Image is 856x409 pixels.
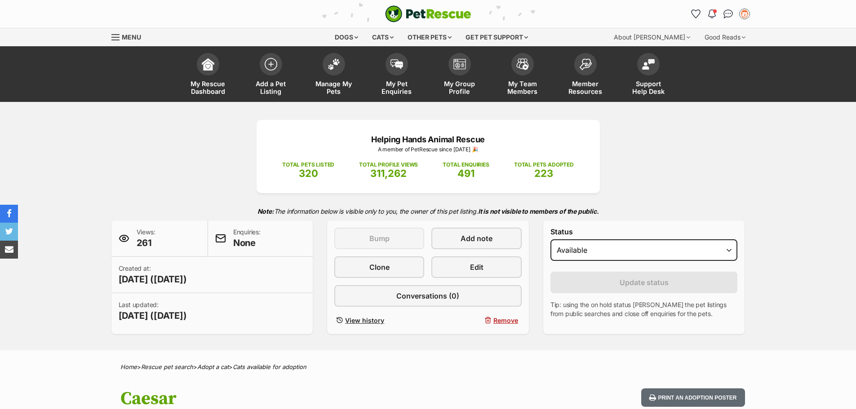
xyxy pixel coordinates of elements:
div: Get pet support [459,28,534,46]
span: 223 [534,167,553,179]
strong: It is not visible to members of the public. [478,207,599,215]
span: [DATE] ([DATE]) [119,309,187,322]
img: manage-my-pets-icon-02211641906a0b7f246fdf0571729dbe1e7629f14944591b6c1af311fb30b64b.svg [328,58,340,70]
a: Conversations [721,7,736,21]
span: Add note [461,233,492,244]
img: add-pet-listing-icon-0afa8454b4691262ce3f59096e99ab1cd57d4a30225e0717b998d2c9b9846f56.svg [265,58,277,70]
a: My Pet Enquiries [365,48,428,102]
p: Created at: [119,264,187,286]
a: Home [120,363,137,370]
a: Rescue pet search [141,363,193,370]
span: Conversations (0) [396,290,459,301]
img: group-profile-icon-3fa3cf56718a62981997c0bc7e787c4b2cf8bcc04b72c1350f741eb67cf2f40e.svg [453,59,466,70]
p: TOTAL PETS ADOPTED [514,161,574,169]
img: team-members-icon-5396bd8760b3fe7c0b43da4ab00e1e3bb1a5d9ba89233759b79545d2d3fc5d0d.svg [516,58,529,70]
span: Update status [620,277,669,288]
img: help-desk-icon-fdf02630f3aa405de69fd3d07c3f3aa587a6932b1a1747fa1d2bba05be0121f9.svg [642,59,655,70]
span: 311,262 [370,167,407,179]
img: chat-41dd97257d64d25036548639549fe6c8038ab92f7586957e7f3b1b290dea8141.svg [723,9,733,18]
span: [DATE] ([DATE]) [119,273,187,286]
img: logo-cat-932fe2b9b8326f06289b0f2fb663e598f794de774fb13d1741a6617ecf9a85b4.svg [385,5,471,22]
a: My Rescue Dashboard [177,48,240,102]
p: TOTAL PETS LISTED [282,161,334,169]
a: Add a Pet Listing [240,48,302,102]
img: pet-enquiries-icon-7e3ad2cf08bfb03b45e93fb7055b45f3efa6380592205ae92323e6603595dc1f.svg [390,59,403,69]
ul: Account quick links [689,7,752,21]
p: TOTAL ENQUIRIES [443,161,489,169]
a: Adopt a cat [197,363,229,370]
span: My Team Members [502,80,543,95]
a: Favourites [689,7,703,21]
a: Support Help Desk [617,48,680,102]
span: Manage My Pets [314,80,354,95]
p: Tip: using the on hold status [PERSON_NAME] the pet listings from public searches and close off e... [550,300,738,318]
img: notifications-46538b983faf8c2785f20acdc204bb7945ddae34d4c08c2a6579f10ce5e182be.svg [708,9,715,18]
a: Edit [431,256,521,278]
span: View history [345,316,384,325]
span: Edit [470,262,483,273]
img: member-resources-icon-8e73f808a243e03378d46382f2149f9095a855e16c252ad45f914b54edf8863c.svg [579,58,592,70]
p: Last updated: [119,300,187,322]
a: My Group Profile [428,48,491,102]
span: Clone [369,262,390,273]
span: Support Help Desk [628,80,669,95]
button: Notifications [705,7,719,21]
div: Good Reads [698,28,752,46]
p: The information below is visible only to you, the owner of this pet listing. [111,202,745,220]
div: Cats [366,28,400,46]
p: Helping Hands Animal Rescue [270,133,586,145]
a: Menu [111,28,147,44]
img: Anne Logan profile pic [740,9,749,18]
p: TOTAL PROFILE VIEWS [359,161,418,169]
span: Bump [369,233,390,244]
span: Member Resources [565,80,606,95]
span: Remove [493,316,518,325]
div: Other pets [401,28,458,46]
a: Manage My Pets [302,48,365,102]
p: Enquiries: [233,228,261,249]
div: About [PERSON_NAME] [608,28,696,46]
a: PetRescue [385,5,471,22]
a: View history [334,314,424,327]
h1: Caesar [120,388,501,409]
span: Menu [122,33,141,41]
span: Add a Pet Listing [251,80,291,95]
a: Conversations (0) [334,285,522,307]
p: A member of PetRescue since [DATE] 🎉 [270,145,586,154]
a: Member Resources [554,48,617,102]
span: 261 [137,237,155,249]
strong: Note: [257,207,274,215]
button: Remove [431,314,521,327]
span: My Pet Enquiries [377,80,417,95]
div: Dogs [328,28,364,46]
label: Status [550,228,738,236]
a: Clone [334,256,424,278]
button: Print an adoption poster [641,388,745,407]
img: dashboard-icon-eb2f2d2d3e046f16d808141f083e7271f6b2e854fb5c12c21221c1fb7104beca.svg [202,58,214,70]
a: Cats available for adoption [233,363,306,370]
span: 320 [299,167,318,179]
span: My Rescue Dashboard [188,80,228,95]
button: Bump [334,228,424,249]
div: > > > [98,364,758,370]
span: My Group Profile [439,80,480,95]
span: 491 [457,167,475,179]
span: None [233,237,261,249]
button: My account [737,7,752,21]
button: Update status [550,272,738,293]
a: My Team Members [491,48,554,102]
p: Views: [137,228,155,249]
a: Add note [431,228,521,249]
